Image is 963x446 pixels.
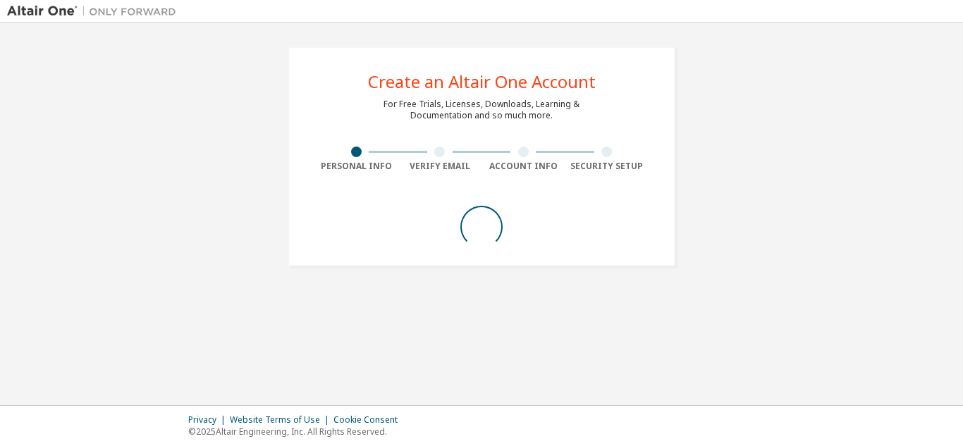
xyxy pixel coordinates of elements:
[481,161,565,172] div: Account Info
[7,4,183,18] img: Altair One
[398,161,482,172] div: Verify Email
[565,161,649,172] div: Security Setup
[384,99,579,121] div: For Free Trials, Licenses, Downloads, Learning & Documentation and so much more.
[333,414,406,426] div: Cookie Consent
[230,414,333,426] div: Website Terms of Use
[188,426,406,438] p: © 2025 Altair Engineering, Inc. All Rights Reserved.
[314,161,398,172] div: Personal Info
[368,73,596,90] div: Create an Altair One Account
[188,414,230,426] div: Privacy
